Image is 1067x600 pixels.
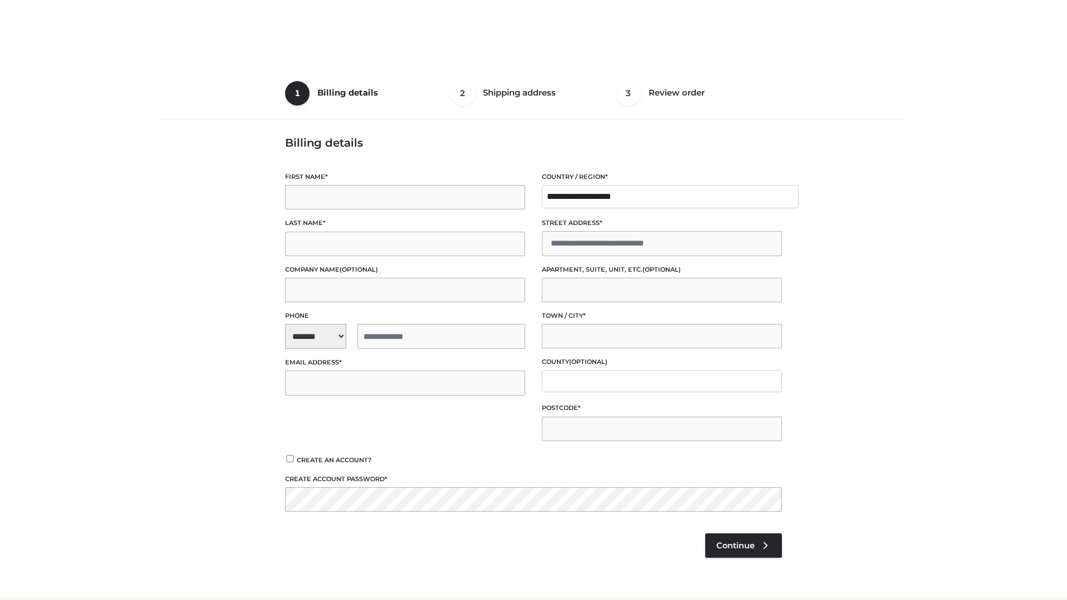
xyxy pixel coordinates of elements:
label: Last name [285,218,525,228]
input: Create an account? [285,455,295,462]
span: (optional) [642,266,681,273]
h3: Billing details [285,136,782,149]
a: Continue [705,533,782,558]
label: Town / City [542,311,782,321]
label: Country / Region [542,172,782,182]
span: Create an account? [297,456,372,464]
span: (optional) [569,358,607,366]
span: 2 [451,81,475,106]
label: Create account password [285,474,782,484]
span: Review order [649,87,705,98]
label: Postcode [542,403,782,413]
span: Shipping address [483,87,556,98]
span: Continue [716,541,755,551]
label: Street address [542,218,782,228]
span: Billing details [317,87,378,98]
span: 1 [285,81,310,106]
span: (optional) [340,266,378,273]
label: Email address [285,357,525,368]
label: County [542,357,782,367]
label: Phone [285,311,525,321]
label: Company name [285,264,525,275]
label: Apartment, suite, unit, etc. [542,264,782,275]
label: First name [285,172,525,182]
span: 3 [616,81,641,106]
